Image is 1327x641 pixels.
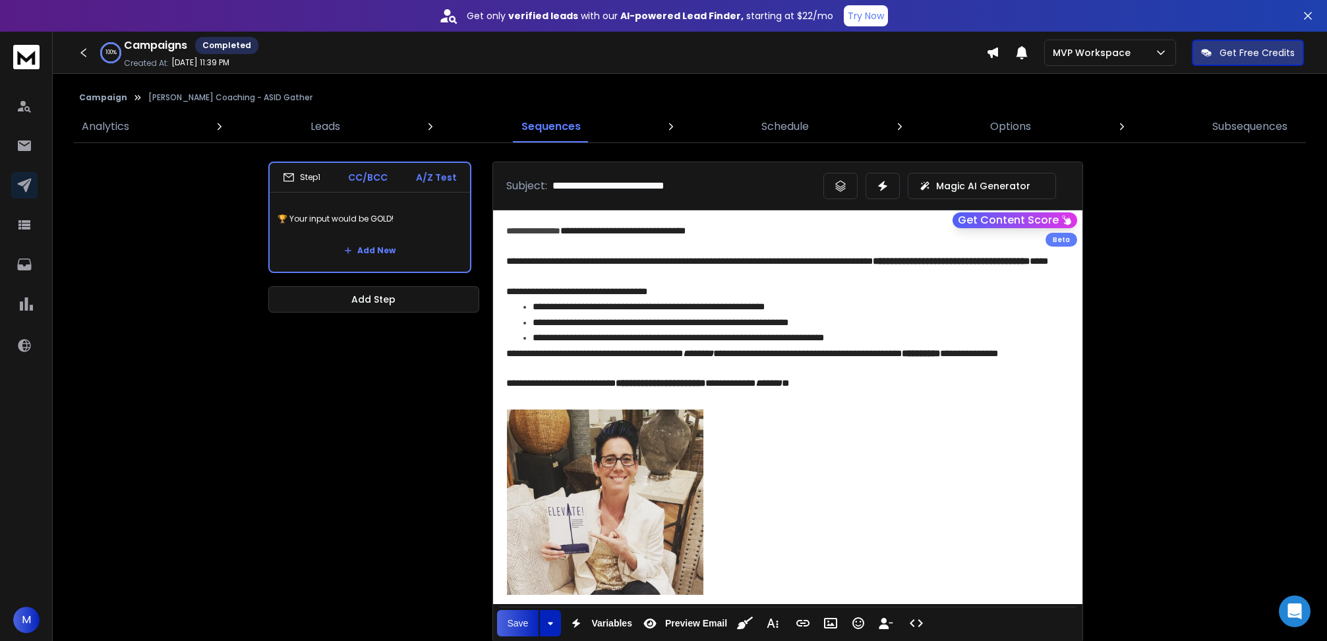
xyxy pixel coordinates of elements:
button: Add New [334,237,406,264]
a: Subsequences [1204,111,1295,142]
div: Step 1 [283,171,320,183]
p: Options [990,119,1031,135]
p: Subject: [506,178,547,194]
button: Campaign [79,92,127,103]
li: Step1CC/BCCA/Z Test🏆 Your input would be GOLD!Add New [268,162,471,273]
a: Leads [303,111,348,142]
button: M [13,607,40,633]
p: Created At: [124,58,169,69]
strong: verified leads [508,9,578,22]
button: Variables [564,610,635,636]
a: Schedule [753,111,817,142]
a: Options [982,111,1039,142]
p: Schedule [761,119,809,135]
div: Beta [1046,233,1077,247]
button: Add Step [268,286,479,313]
button: Insert Image (⌘P) [818,610,843,636]
p: [PERSON_NAME] Coaching - ASID Gather [148,92,312,103]
button: Magic AI Generator [908,173,1056,199]
p: Subsequences [1212,119,1287,135]
strong: AI-powered Lead Finder, [620,9,744,22]
span: Variables [589,618,635,629]
p: Analytics [82,119,129,135]
div: Open Intercom Messenger [1279,595,1311,627]
button: Try Now [844,5,888,26]
p: MVP Workspace [1053,46,1136,59]
button: Code View [904,610,929,636]
p: Sequences [521,119,581,135]
button: Insert Unsubscribe Link [873,610,899,636]
p: CC/BCC [348,171,388,184]
button: Save [497,610,539,636]
p: Try Now [848,9,884,22]
p: A/Z Test [416,171,457,184]
span: Preview Email [663,618,730,629]
button: Preview Email [637,610,730,636]
p: 100 % [105,49,117,57]
p: Leads [310,119,340,135]
p: 🏆 Your input would be GOLD! [278,200,462,237]
button: Clean HTML [732,610,757,636]
p: Get only with our starting at $22/mo [467,9,833,22]
h1: Campaigns [124,38,187,53]
button: Insert Link (⌘K) [790,610,815,636]
a: Analytics [74,111,137,142]
button: More Text [760,610,785,636]
button: Get Content Score [953,212,1077,228]
p: Get Free Credits [1220,46,1295,59]
a: Sequences [514,111,589,142]
img: logo [13,45,40,69]
p: Magic AI Generator [936,179,1030,193]
p: [DATE] 11:39 PM [171,57,229,68]
button: Emoticons [846,610,871,636]
button: Get Free Credits [1192,40,1304,66]
div: Completed [195,37,258,54]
